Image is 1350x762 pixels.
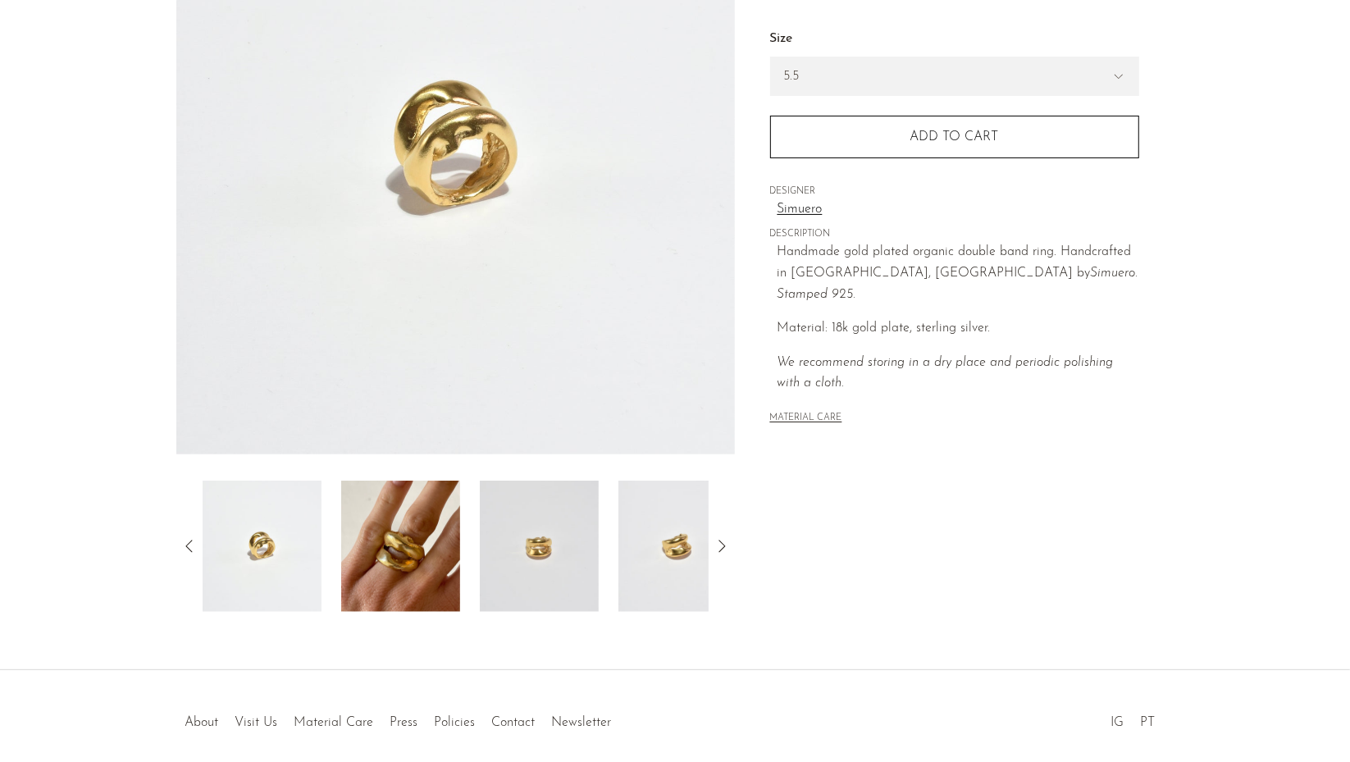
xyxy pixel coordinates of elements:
[778,318,1139,340] p: Material: 18k gold plate, sterling silver.
[185,716,218,729] a: About
[390,716,417,729] a: Press
[480,481,599,612] img: Carme Ring
[910,130,999,145] span: Add to cart
[770,185,1139,199] span: DESIGNER
[434,716,475,729] a: Policies
[770,29,1139,50] label: Size
[770,116,1139,158] button: Add to cart
[778,356,1114,390] i: We recommend storing in a dry place and periodic polishing with a cloth.
[618,481,737,612] img: Carme Ring
[1140,716,1155,729] a: PT
[770,227,1139,242] span: DESCRIPTION
[778,242,1139,305] p: Handmade gold plated organic double band ring. Handcrafted in [GEOGRAPHIC_DATA], [GEOGRAPHIC_DATA...
[491,716,535,729] a: Contact
[341,481,460,612] img: Carme Ring
[176,703,619,734] ul: Quick links
[778,267,1138,301] em: Simuero. Stamped 925.
[203,481,322,612] img: Carme Ring
[294,716,373,729] a: Material Care
[1102,703,1163,734] ul: Social Medias
[778,199,1139,221] a: Simuero
[770,413,842,425] button: MATERIAL CARE
[235,716,277,729] a: Visit Us
[1111,716,1124,729] a: IG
